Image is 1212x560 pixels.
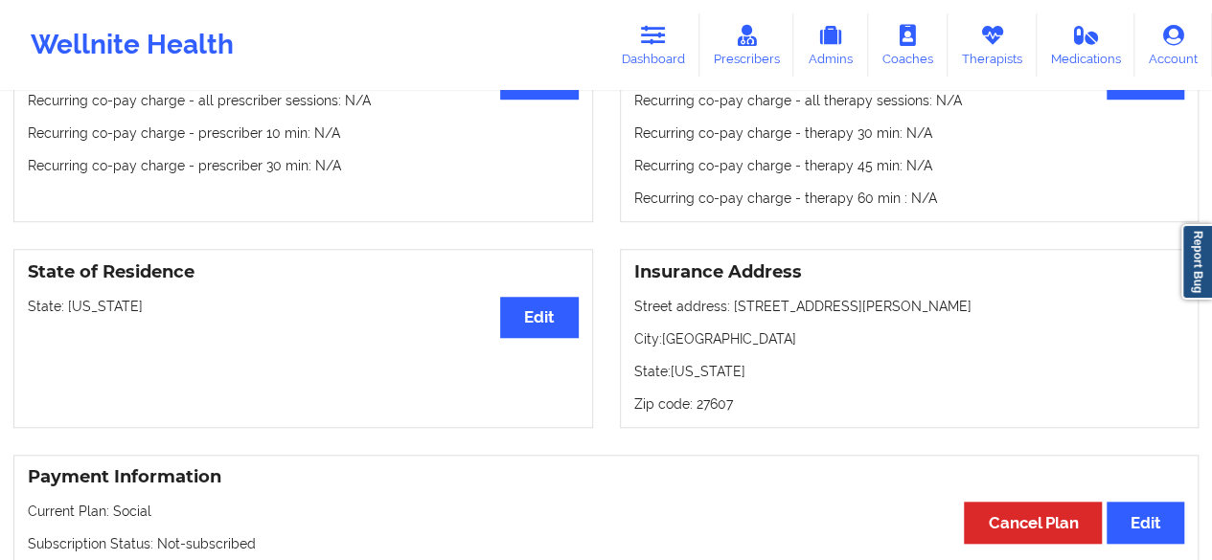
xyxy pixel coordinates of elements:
button: Edit [500,297,578,338]
a: Report Bug [1181,224,1212,300]
p: Recurring co-pay charge - therapy 45 min : N/A [634,156,1185,175]
p: Zip code: 27607 [634,394,1185,414]
p: Recurring co-pay charge - all therapy sessions : N/A [634,91,1185,110]
p: City: [GEOGRAPHIC_DATA] [634,329,1185,348]
p: Recurring co-pay charge - therapy 60 min : N/A [634,189,1185,208]
p: Recurring co-pay charge - all prescriber sessions : N/A [28,91,579,110]
p: Recurring co-pay charge - therapy 30 min : N/A [634,123,1185,143]
p: Current Plan: Social [28,502,1184,521]
a: Medications [1037,13,1135,77]
p: Recurring co-pay charge - prescriber 30 min : N/A [28,156,579,175]
h3: Insurance Address [634,261,1185,283]
button: Cancel Plan [964,502,1102,543]
h3: Payment Information [28,466,1184,488]
p: State: [US_STATE] [634,362,1185,381]
a: Admins [793,13,868,77]
p: State: [US_STATE] [28,297,579,316]
a: Coaches [868,13,948,77]
a: Dashboard [607,13,699,77]
h3: State of Residence [28,261,579,283]
p: Street address: [STREET_ADDRESS][PERSON_NAME] [634,297,1185,316]
a: Prescribers [699,13,794,77]
button: Edit [1107,502,1184,543]
a: Therapists [948,13,1037,77]
a: Account [1134,13,1212,77]
p: Subscription Status: Not-subscribed [28,534,1184,553]
p: Recurring co-pay charge - prescriber 10 min : N/A [28,123,579,143]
